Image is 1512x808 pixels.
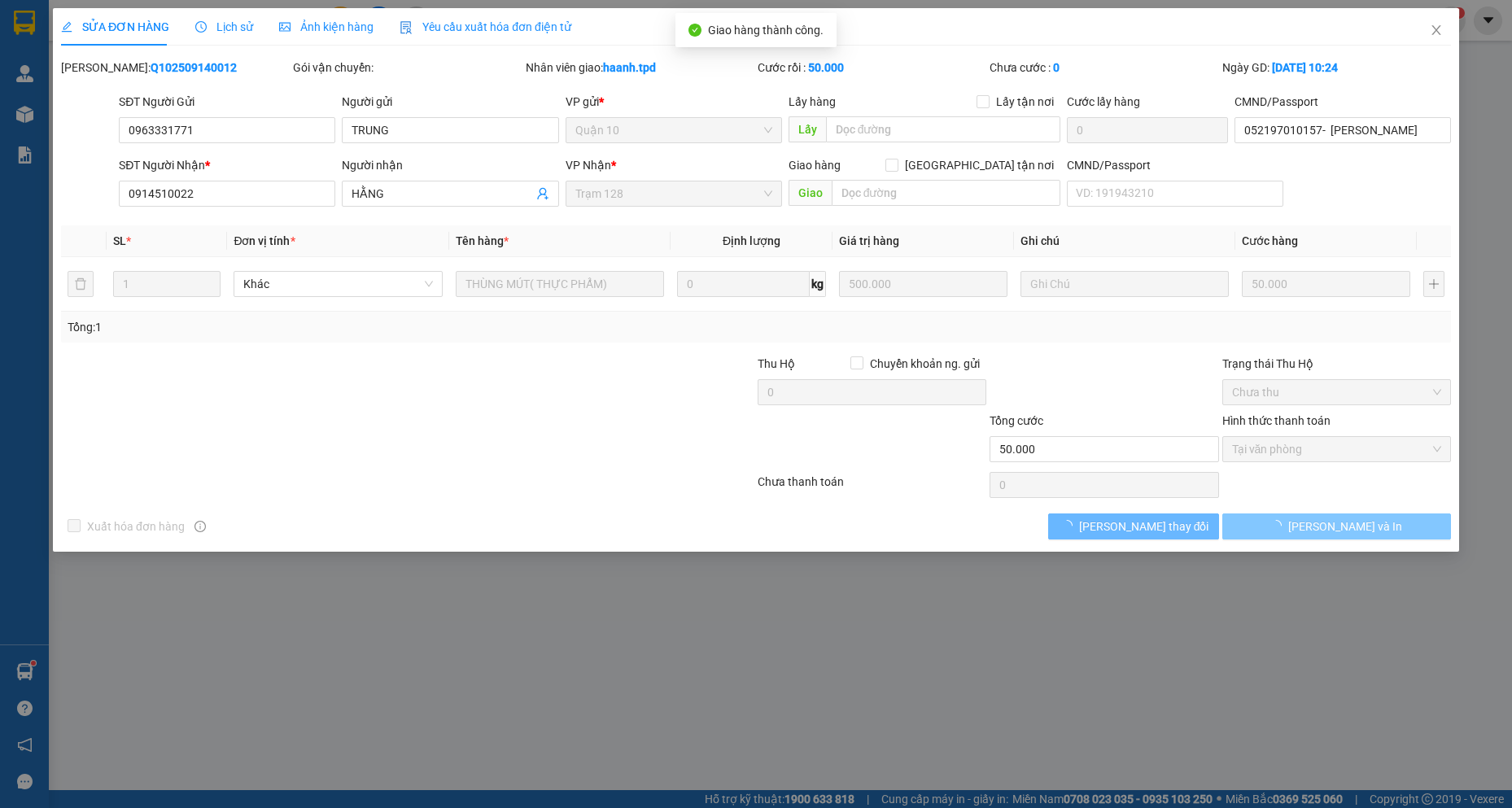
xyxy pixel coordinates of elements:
span: Tổng cước [990,414,1043,427]
span: kg [810,271,826,297]
div: Cước rồi : [758,59,986,76]
button: delete [68,271,94,297]
span: Lấy [789,116,826,142]
div: Người nhận [342,156,558,174]
div: Chưa cước : [990,59,1218,76]
span: Lịch sử [195,20,253,33]
span: Cước hàng [1242,234,1298,247]
button: [PERSON_NAME] thay đổi [1048,513,1219,539]
span: Chưa thu [1232,380,1441,404]
input: VD: Bàn, Ghế [456,271,665,297]
b: 50.000 [808,61,844,74]
button: plus [1423,271,1444,297]
input: 0 [839,271,1007,297]
span: edit [61,21,72,33]
input: Ghi Chú [1020,271,1230,297]
span: Định lượng [723,234,780,247]
span: Giá trị hàng [839,234,899,247]
div: CMND/Passport [1235,93,1451,111]
button: Close [1414,8,1459,54]
span: Ảnh kiện hàng [279,20,374,33]
span: info-circle [194,521,206,532]
span: Khác [243,272,433,296]
span: loading [1061,520,1079,531]
span: [GEOGRAPHIC_DATA] tận nơi [898,156,1060,174]
div: Gói vận chuyển: [293,59,522,76]
label: Hình thức thanh toán [1222,414,1331,427]
span: Giao hàng thành công. [708,24,824,37]
div: [PERSON_NAME]: [61,59,290,76]
span: check-circle [688,24,701,37]
span: close [1430,24,1443,37]
b: [DATE] 10:24 [1272,61,1338,74]
div: Nhân viên giao: [526,59,754,76]
b: Q102509140012 [151,61,237,74]
div: Ngày GD: [1222,59,1451,76]
div: Trạng thái Thu Hộ [1222,355,1451,373]
label: Cước lấy hàng [1067,95,1140,108]
span: Trạm 128 [575,181,772,206]
b: haanh.tpd [603,61,656,74]
span: clock-circle [195,21,207,33]
div: SĐT Người Nhận [119,156,335,174]
span: Yêu cầu xuất hóa đơn điện tử [400,20,571,33]
input: Cước lấy hàng [1067,117,1228,143]
div: Chưa thanh toán [756,473,988,501]
span: picture [279,21,291,33]
span: [PERSON_NAME] thay đổi [1079,518,1209,535]
div: SĐT Người Gửi [119,93,335,111]
div: CMND/Passport [1067,156,1283,174]
span: loading [1270,520,1288,531]
span: Lấy tận nơi [990,93,1060,111]
span: Chuyển khoản ng. gửi [863,355,986,373]
input: Dọc đường [832,180,1061,206]
div: VP gửi [566,93,782,111]
img: icon [400,21,413,34]
span: Tên hàng [456,234,509,247]
span: VP Nhận [566,159,611,172]
input: Dọc đường [826,116,1061,142]
span: Xuất hóa đơn hàng [81,518,191,535]
div: Tổng: 1 [68,318,583,336]
input: 0 [1242,271,1410,297]
span: SL [113,234,126,247]
span: user-add [536,187,549,200]
div: Người gửi [342,93,558,111]
span: Đơn vị tính [234,234,295,247]
span: SỬA ĐƠN HÀNG [61,20,169,33]
span: Giao [789,180,832,206]
span: Thu Hộ [758,357,795,370]
span: Tại văn phòng [1232,437,1441,461]
th: Ghi chú [1014,225,1236,257]
span: Lấy hàng [789,95,836,108]
button: [PERSON_NAME] và In [1222,513,1451,539]
span: Quận 10 [575,118,772,142]
b: 0 [1053,61,1060,74]
span: [PERSON_NAME] và In [1288,518,1402,535]
span: Giao hàng [789,159,841,172]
